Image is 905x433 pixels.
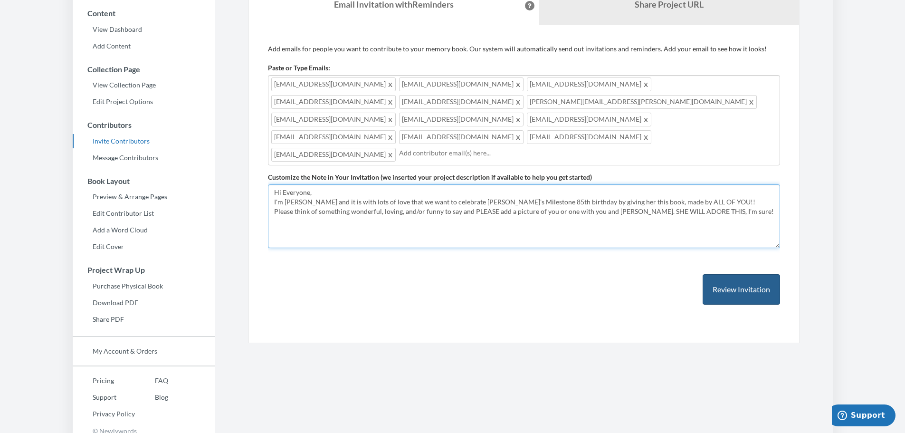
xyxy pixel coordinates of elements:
a: Edit Project Options [73,95,215,109]
iframe: Opens a widget where you can chat to one of our agents [832,404,895,428]
span: [EMAIL_ADDRESS][DOMAIN_NAME] [399,130,524,144]
h3: Collection Page [73,65,215,74]
a: Add Content [73,39,215,53]
input: Add contributor email(s) here... [399,148,774,158]
a: Purchase Physical Book [73,279,215,293]
span: [EMAIL_ADDRESS][DOMAIN_NAME] [271,77,396,91]
p: Add emails for people you want to contribute to your memory book. Our system will automatically s... [268,44,780,54]
a: Download PDF [73,296,215,310]
button: Review Invitation [703,274,780,305]
a: View Collection Page [73,78,215,92]
span: [EMAIL_ADDRESS][DOMAIN_NAME] [399,95,524,109]
a: My Account & Orders [73,344,215,358]
a: Support [73,390,135,404]
a: Edit Contributor List [73,206,215,221]
span: [EMAIL_ADDRESS][DOMAIN_NAME] [271,130,396,144]
h3: Content [73,9,215,18]
a: Privacy Policy [73,407,135,421]
h3: Contributors [73,121,215,129]
label: Customize the Note in Your Invitation (we inserted your project description if available to help ... [268,173,592,182]
span: [EMAIL_ADDRESS][DOMAIN_NAME] [399,113,524,126]
a: Add a Word Cloud [73,223,215,237]
textarea: Hi Everyone, I'm [PERSON_NAME] and it is with lots of love that I want to celebrate [PERSON_NAME]... [268,184,780,248]
span: [EMAIL_ADDRESS][DOMAIN_NAME] [527,77,651,91]
a: Invite Contributors [73,134,215,148]
span: [EMAIL_ADDRESS][DOMAIN_NAME] [527,130,651,144]
span: [EMAIL_ADDRESS][DOMAIN_NAME] [271,113,396,126]
a: Edit Cover [73,240,215,254]
a: Pricing [73,374,135,388]
h3: Book Layout [73,177,215,185]
span: [EMAIL_ADDRESS][DOMAIN_NAME] [527,113,651,126]
a: Message Contributors [73,151,215,165]
a: Share PDF [73,312,215,327]
span: [PERSON_NAME][EMAIL_ADDRESS][PERSON_NAME][DOMAIN_NAME] [527,95,757,109]
a: Preview & Arrange Pages [73,190,215,204]
a: View Dashboard [73,22,215,37]
label: Paste or Type Emails: [268,63,330,73]
span: [EMAIL_ADDRESS][DOMAIN_NAME] [399,77,524,91]
h3: Project Wrap Up [73,266,215,274]
a: FAQ [135,374,168,388]
a: Blog [135,390,168,404]
span: [EMAIL_ADDRESS][DOMAIN_NAME] [271,95,396,109]
span: [EMAIL_ADDRESS][DOMAIN_NAME] [271,148,396,162]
